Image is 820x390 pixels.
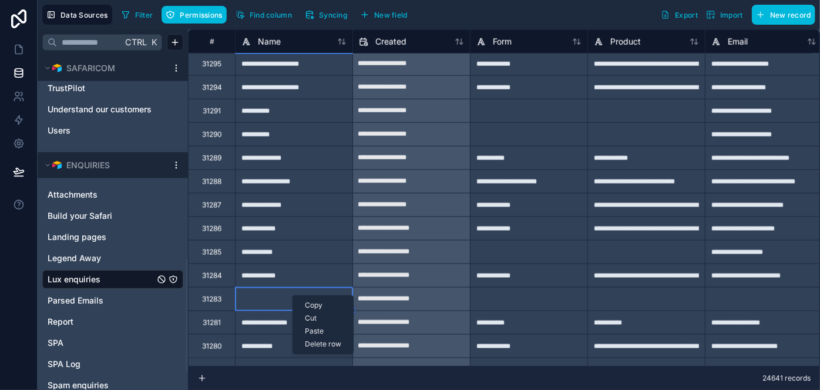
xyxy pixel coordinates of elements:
a: Lux enquiries [48,274,154,285]
span: Email [728,36,748,48]
div: 31287 [202,201,221,210]
div: Lux enquiries [42,270,183,289]
button: Syncing [301,6,351,24]
span: SPA [48,337,63,349]
button: Filter [117,6,157,24]
a: SPA [48,337,154,349]
span: Legend Away [48,252,101,264]
a: Users [48,125,154,136]
div: SPA [42,334,183,352]
span: Product [610,36,641,48]
button: New field [356,6,412,24]
div: 31294 [202,83,222,92]
div: Report [42,312,183,331]
button: Airtable LogoENQUIRIES [42,157,167,174]
div: Understand our customers [42,100,183,119]
span: K [150,38,158,46]
div: 31285 [202,248,221,257]
span: Permissions [180,11,222,19]
a: SPA Log [48,358,154,370]
div: Copy [293,299,353,312]
button: New record [752,5,815,25]
a: Build your Safari [48,210,154,222]
div: Build your Safari [42,206,183,225]
span: Created [375,36,406,48]
a: Understand our customers [48,104,154,115]
span: Form [493,36,512,48]
span: Import [720,11,743,19]
span: ENQUIRIES [66,159,110,171]
div: 31279 [202,365,221,375]
span: SPA Log [48,358,80,370]
span: Data Sources [61,11,108,19]
div: 31283 [202,295,221,304]
span: Build your Safari [48,210,112,222]
div: 31286 [202,224,221,234]
div: 31295 [202,59,221,69]
button: Find column [231,6,296,24]
span: Users [48,125,70,136]
a: New record [747,5,815,25]
span: Syncing [319,11,347,19]
span: TrustPilot [48,82,85,94]
a: TrustPilot [48,82,154,94]
div: # [197,37,226,46]
div: 31281 [203,318,221,328]
span: 24641 records [762,374,811,383]
a: Parsed Emails [48,295,154,306]
button: Airtable LogoSAFARICOM [42,60,167,76]
button: Permissions [162,6,226,24]
div: Cut [293,312,353,325]
a: Permissions [162,6,231,24]
span: Report [48,316,73,328]
span: Attachments [48,189,98,201]
a: Syncing [301,6,356,24]
div: 31280 [202,342,222,351]
a: Attachments [48,189,154,201]
span: Lux enquiries [48,274,100,285]
span: Ctrl [124,35,148,49]
div: Parsed Emails [42,291,183,310]
div: Landing pages [42,228,183,246]
button: Export [657,5,702,25]
img: Airtable Logo [52,161,62,170]
span: Export [675,11,698,19]
span: Find column [250,11,292,19]
span: Landing pages [48,231,106,243]
span: New record [770,11,811,19]
a: Report [48,316,154,328]
button: Import [702,5,747,25]
div: 31284 [202,271,222,281]
div: Paste [293,325,353,338]
span: Filter [135,11,153,19]
div: SPA Log [42,355,183,374]
button: Data Sources [42,5,112,25]
div: 31289 [202,154,221,163]
div: Legend Away [42,249,183,268]
div: Attachments [42,185,183,204]
div: 31290 [202,130,222,139]
a: Landing pages [48,231,154,243]
span: Understand our customers [48,104,152,115]
div: Users [42,121,183,140]
div: TrustPilot [42,79,183,98]
span: New field [374,11,408,19]
span: Parsed Emails [48,295,103,306]
a: Legend Away [48,252,154,264]
img: Airtable Logo [52,64,62,73]
div: 31288 [202,177,221,186]
div: 31291 [203,106,221,116]
div: Delete row [293,338,353,351]
span: Name [258,36,281,48]
span: SAFARICOM [66,62,115,74]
